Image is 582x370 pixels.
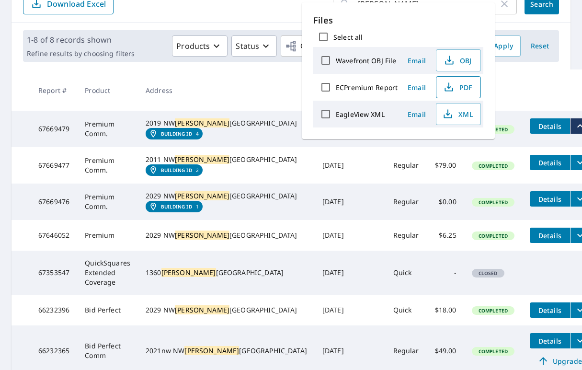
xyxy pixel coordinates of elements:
span: Completed [473,199,514,206]
td: Bid Perfect [77,295,138,325]
button: detailsBtn-67669479 [530,118,570,134]
div: 2029 NW [GEOGRAPHIC_DATA] [146,231,307,240]
button: detailsBtn-67646052 [530,228,570,243]
a: Building ID4 [146,128,203,139]
button: XML [436,103,481,125]
button: Products [172,35,228,57]
button: Email [401,107,432,122]
a: Building ID2 [146,164,203,176]
span: Orgs [285,40,317,52]
td: $79.00 [427,147,464,184]
span: Completed [473,232,514,239]
th: Product [77,69,138,111]
button: Apply [486,35,521,57]
span: Email [405,110,428,119]
span: Completed [473,162,514,169]
button: detailsBtn-66232396 [530,302,570,318]
span: Details [536,231,564,240]
td: QuickSquares Extended Coverage [77,251,138,295]
th: Address [138,69,315,111]
a: Building ID1 [146,201,203,212]
mark: [PERSON_NAME] [175,191,229,200]
th: Report # [31,69,77,111]
td: 67646052 [31,220,77,251]
mark: [PERSON_NAME] [175,231,229,240]
span: Apply [494,40,513,52]
p: Refine results by choosing filters [27,49,135,58]
td: Premium Comm. [77,147,138,184]
span: Reset [528,40,551,52]
td: Premium Comm. [77,184,138,220]
td: 67353547 [31,251,77,295]
span: Completed [473,348,514,355]
span: Details [536,122,564,131]
label: ECPremium Report [336,83,398,92]
em: Building ID [161,204,192,209]
div: 1360 [GEOGRAPHIC_DATA] [146,268,307,277]
span: Email [405,56,428,65]
button: PDF [436,76,481,98]
span: XML [442,108,473,120]
td: [DATE] [315,147,352,184]
td: - [427,251,464,295]
div: 2021nw NW [GEOGRAPHIC_DATA] [146,346,307,356]
td: Quick [386,251,427,295]
em: Building ID [161,167,192,173]
span: Closed [473,270,503,277]
button: OBJ [436,49,481,71]
td: Regular [386,147,427,184]
mark: [PERSON_NAME] [175,155,229,164]
span: Completed [473,307,514,314]
button: Email [401,53,432,68]
td: Quick [386,295,427,325]
td: 67669477 [31,147,77,184]
p: 1-8 of 8 records shown [27,34,135,46]
td: Premium [77,220,138,251]
span: OBJ [442,55,473,66]
td: Regular [386,220,427,251]
td: 67669479 [31,111,77,147]
button: Reset [525,35,555,57]
span: Details [536,158,564,167]
span: Email [405,83,428,92]
mark: [PERSON_NAME] [175,305,229,314]
span: Details [536,195,564,204]
p: Status [236,40,259,52]
div: 2029 NW [GEOGRAPHIC_DATA] [146,191,307,201]
span: Details [536,336,564,346]
div: 2019 NW [GEOGRAPHIC_DATA] [146,118,307,128]
mark: [PERSON_NAME] [161,268,216,277]
p: Files [313,14,483,27]
td: [DATE] [315,251,352,295]
button: detailsBtn-67669476 [530,191,570,207]
label: EagleView XML [336,110,385,119]
div: 2011 NW [GEOGRAPHIC_DATA] [146,155,307,164]
label: Wavefront OBJ File [336,56,396,65]
button: detailsBtn-67669477 [530,155,570,170]
button: Status [231,35,277,57]
td: Premium Comm. [77,111,138,147]
td: $6.25 [427,220,464,251]
em: Building ID [161,131,192,137]
td: $18.00 [427,295,464,325]
td: [DATE] [315,220,352,251]
button: detailsBtn-66232365 [530,333,570,348]
td: [DATE] [315,184,352,220]
p: Products [176,40,210,52]
div: 2029 NW [GEOGRAPHIC_DATA] [146,305,307,315]
td: 66232396 [31,295,77,325]
td: $0.00 [427,184,464,220]
button: Orgs [281,35,335,57]
mark: [PERSON_NAME] [175,118,229,127]
button: Email [401,80,432,95]
span: Details [536,306,564,315]
span: PDF [442,81,473,93]
label: Select all [333,33,363,42]
td: 67669476 [31,184,77,220]
mark: [PERSON_NAME] [184,346,239,355]
td: Regular [386,184,427,220]
td: [DATE] [315,295,352,325]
